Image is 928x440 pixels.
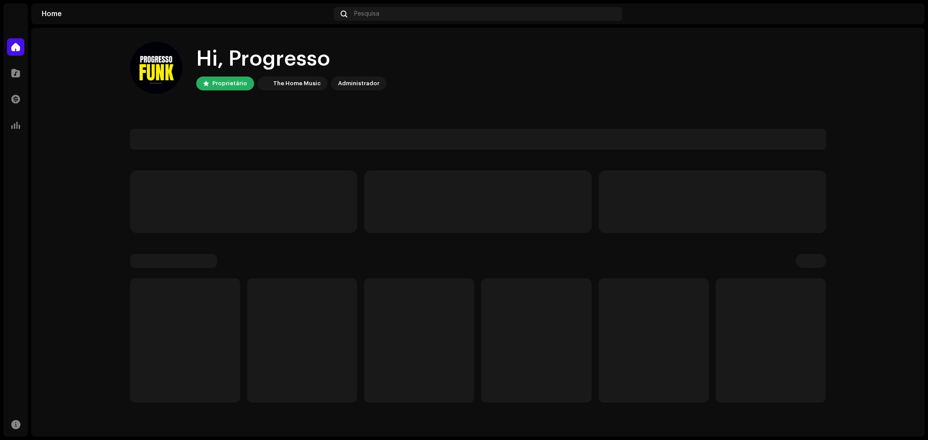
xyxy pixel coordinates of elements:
[259,78,270,89] img: c86870aa-2232-4ba3-9b41-08f587110171
[130,42,182,94] img: 7e20cce0-968a-4e3f-89d5-3ed969c7b438
[354,10,379,17] span: Pesquisa
[42,10,330,17] div: Home
[196,45,386,73] div: Hi, Progresso
[273,78,321,89] div: The Home Music
[212,78,247,89] div: Proprietário
[900,7,914,21] img: 7e20cce0-968a-4e3f-89d5-3ed969c7b438
[338,78,379,89] div: Administrador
